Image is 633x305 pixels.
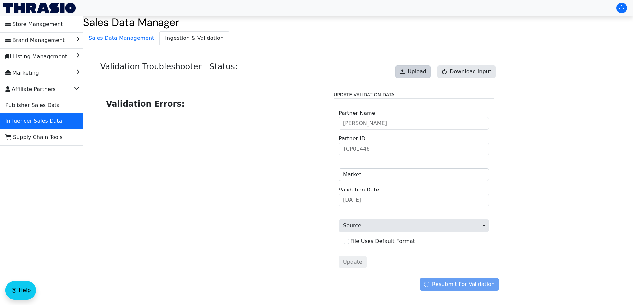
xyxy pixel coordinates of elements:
[83,32,159,45] span: Sales Data Management
[5,132,63,143] span: Supply Chain Tools
[3,3,76,13] img: Thrasio Logo
[350,238,415,244] label: File Uses Default Format
[5,116,62,126] span: Influencer Sales Data
[437,65,496,78] button: Download Input
[339,135,365,143] label: Partner ID
[395,65,431,78] button: Upload
[5,35,65,46] span: Brand Management
[5,51,67,62] span: Listing Management
[5,68,39,78] span: Marketing
[5,100,60,111] span: Publisher Sales Data
[83,16,633,29] h2: Sales Data Manager
[5,281,36,300] button: Help floatingactionbutton
[339,109,375,117] label: Partner Name
[339,186,379,194] label: Validation Date
[160,32,229,45] span: Ingestion & Validation
[106,98,323,110] h2: Validation Errors:
[5,19,63,30] span: Store Management
[5,84,56,95] span: Affiliate Partners
[339,219,489,232] span: Source:
[408,68,426,76] span: Upload
[334,91,494,99] legend: Update Validation Data
[19,286,31,294] span: Help
[479,220,489,232] button: select
[450,68,491,76] span: Download Input
[100,62,238,84] h4: Validation Troubleshooter - Status:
